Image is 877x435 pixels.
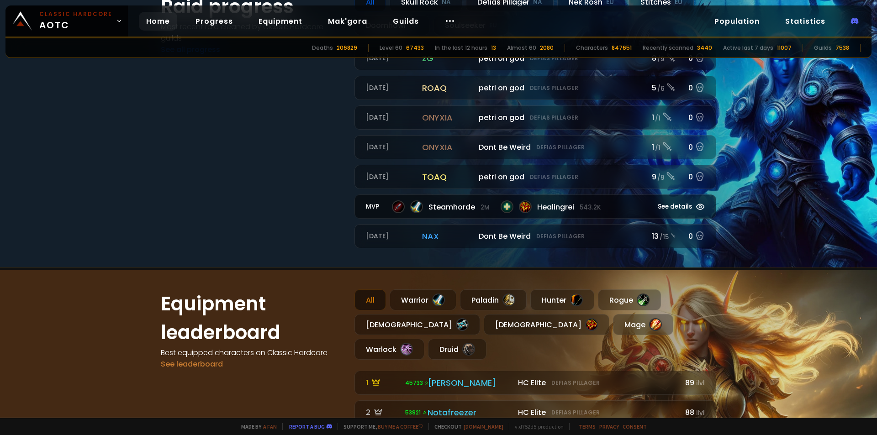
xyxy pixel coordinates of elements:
[613,314,673,335] div: Mage
[518,407,676,418] div: HC Elite
[696,379,705,388] small: ilvl
[251,12,310,31] a: Equipment
[5,5,128,37] a: Classic HardcoreAOTC
[540,44,554,52] div: 2080
[530,289,594,310] div: Hunter
[464,423,503,430] a: [DOMAIN_NAME]
[696,409,705,417] small: ilvl
[366,407,400,418] div: 2
[263,423,277,430] a: a fan
[236,423,277,430] span: Made by
[139,12,177,31] a: Home
[576,44,608,52] div: Characters
[321,12,375,31] a: Mak'gora
[814,44,832,52] div: Guilds
[405,409,427,417] span: 53921
[354,339,424,360] div: Warlock
[337,44,357,52] div: 206829
[460,289,527,310] div: Paladin
[507,44,536,52] div: Almost 60
[354,289,386,310] div: All
[428,423,503,430] span: Checkout
[580,203,601,212] small: 543.2k
[643,44,693,52] div: Recently scanned
[390,289,456,310] div: Warrior
[599,423,619,430] a: Privacy
[658,202,692,211] span: See details
[354,224,716,248] a: [DATE]naxDont Be WeirdDefias Pillager13 /150
[354,105,716,130] a: [DATE]onyxiapetri on godDefias Pillager1 /10
[491,44,496,52] div: 13
[386,12,426,31] a: Guilds
[723,44,773,52] div: Active last 7 days
[354,46,716,70] a: [DATE]zgpetri on godDefias Pillager8 /90
[551,409,600,417] small: Defias Pillager
[406,44,424,52] div: 67433
[354,314,480,335] div: [DEMOGRAPHIC_DATA]
[39,10,112,18] small: Classic Hardcore
[39,10,112,32] span: AOTC
[428,377,512,389] div: [PERSON_NAME]
[380,44,402,52] div: Level 60
[697,44,712,52] div: 3440
[405,379,429,387] span: 45733
[366,377,400,388] div: 1
[354,371,716,395] a: 1 45733 [PERSON_NAME] HC EliteDefias Pillager89ilvl
[354,165,716,189] a: [DATE]toaqpetri on godDefias Pillager9 /90
[354,135,716,159] a: [DATE]onyxiaDont Be WeirdDefias Pillager1 /10
[778,12,833,31] a: Statistics
[289,423,325,430] a: Report a bug
[435,44,487,52] div: In the last 12 hours
[161,289,343,347] h1: Equipment leaderboard
[378,423,423,430] a: Buy me a coffee
[518,377,676,388] div: HC Elite
[484,314,609,335] div: [DEMOGRAPHIC_DATA]
[777,44,792,52] div: 11007
[338,423,423,430] span: Support me,
[161,347,343,358] h4: Best equipped characters on Classic Hardcore
[366,202,383,211] small: MVP
[537,201,601,213] span: Healingrei
[188,12,240,31] a: Progress
[481,203,490,212] small: 2m
[681,407,705,418] div: 88
[354,76,716,100] a: [DATE]roaqpetri on godDefias Pillager5 /60
[312,44,333,52] div: Deaths
[428,406,512,419] div: Notafreezer
[835,44,849,52] div: 7538
[428,201,490,213] span: Steamhorde
[428,339,486,360] div: Druid
[354,400,716,425] a: 2 53921 Notafreezer HC EliteDefias Pillager88ilvl
[354,194,716,219] a: MVPSteamhorde2mHealingrei543.2kSee details
[707,12,767,31] a: Population
[681,377,705,388] div: 89
[612,44,632,52] div: 847651
[623,423,647,430] a: Consent
[161,359,223,369] a: See leaderboard
[579,423,596,430] a: Terms
[598,289,661,310] div: Rogue
[551,379,600,387] small: Defias Pillager
[509,423,564,430] span: v. d752d5 - production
